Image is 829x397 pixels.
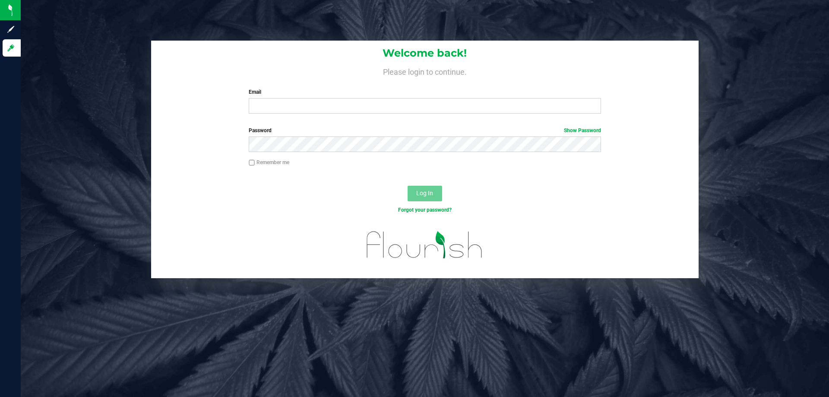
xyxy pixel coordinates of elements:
[151,66,699,76] h4: Please login to continue.
[151,48,699,59] h1: Welcome back!
[398,207,452,213] a: Forgot your password?
[249,160,255,166] input: Remember me
[564,127,601,133] a: Show Password
[249,127,272,133] span: Password
[408,186,442,201] button: Log In
[249,159,289,166] label: Remember me
[6,44,15,52] inline-svg: Log in
[249,88,601,96] label: Email
[356,223,493,267] img: flourish_logo.svg
[416,190,433,197] span: Log In
[6,25,15,34] inline-svg: Sign up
